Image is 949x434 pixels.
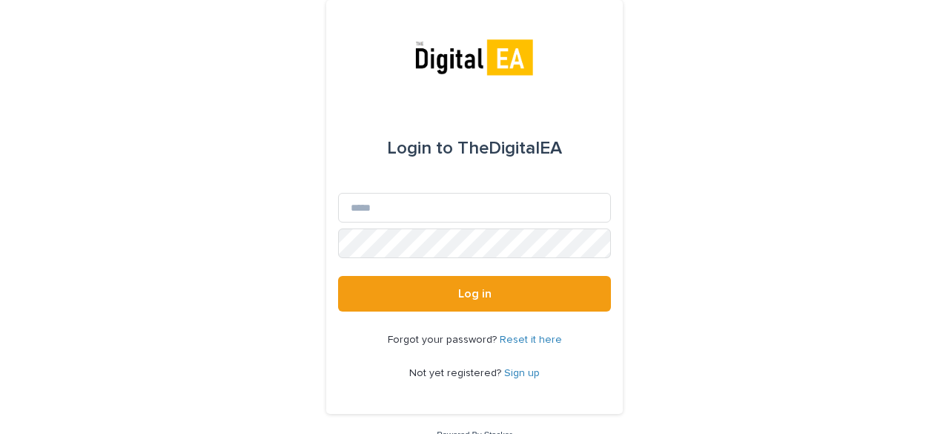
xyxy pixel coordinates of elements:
[338,276,611,312] button: Log in
[504,368,540,378] a: Sign up
[387,139,453,157] span: Login to
[388,335,500,345] span: Forgot your password?
[458,288,492,300] span: Log in
[387,128,562,169] div: TheDigitalEA
[409,368,504,378] span: Not yet registered?
[500,335,562,345] a: Reset it here
[411,36,538,80] img: mpnAKsivTWiDOsumdcjk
